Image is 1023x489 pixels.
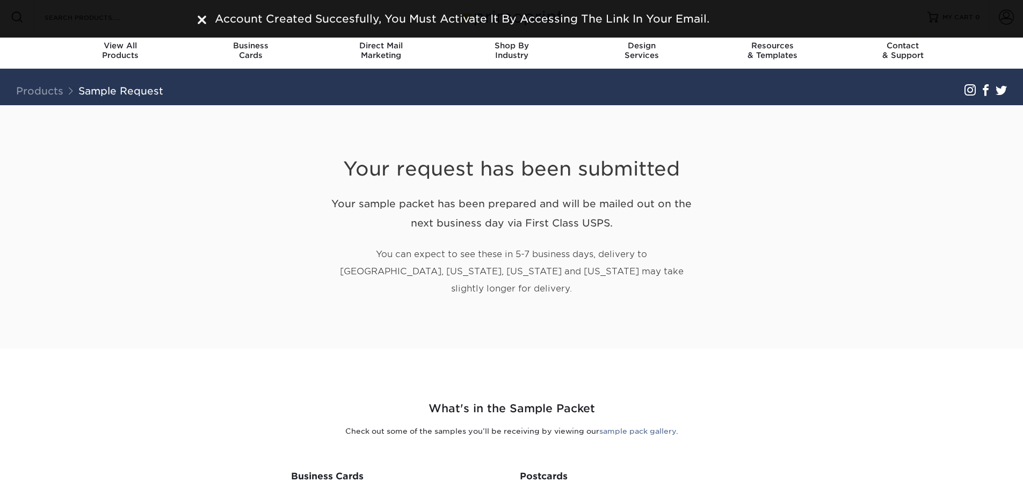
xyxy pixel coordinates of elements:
[324,194,700,233] h2: Your sample packet has been prepared and will be mailed out on the next business day via First Cl...
[78,85,163,97] a: Sample Request
[838,41,968,60] div: & Support
[316,41,446,60] div: Marketing
[838,41,968,50] span: Contact
[599,427,676,435] a: sample pack gallery
[520,471,732,481] h3: Postcards
[577,41,707,60] div: Services
[16,85,63,97] a: Products
[446,34,577,69] a: Shop ByIndustry
[55,41,186,50] span: View All
[577,41,707,50] span: Design
[707,41,838,50] span: Resources
[316,34,446,69] a: Direct MailMarketing
[215,12,709,25] span: Account Created Succesfully, You Must Activate It By Accessing The Link In Your Email.
[316,41,446,50] span: Direct Mail
[185,34,316,69] a: BusinessCards
[446,41,577,50] span: Shop By
[707,41,838,60] div: & Templates
[198,400,826,417] h2: What's in the Sample Packet
[324,131,700,181] h1: Your request has been submitted
[198,426,826,436] p: Check out some of the samples you’ll be receiving by viewing our .
[446,41,577,60] div: Industry
[707,34,838,69] a: Resources& Templates
[577,34,707,69] a: DesignServices
[55,41,186,60] div: Products
[291,471,504,481] h3: Business Cards
[198,16,206,24] img: close
[324,246,700,297] p: You can expect to see these in 5-7 business days, delivery to [GEOGRAPHIC_DATA], [US_STATE], [US_...
[838,34,968,69] a: Contact& Support
[55,34,186,69] a: View AllProducts
[185,41,316,50] span: Business
[185,41,316,60] div: Cards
